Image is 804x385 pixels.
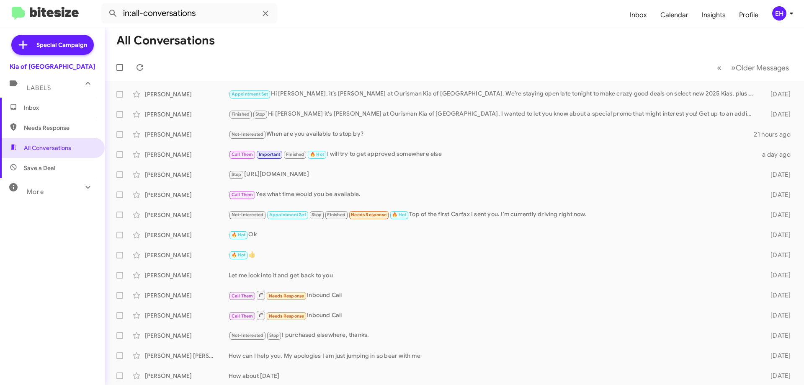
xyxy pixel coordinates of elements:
span: Appointment Set [232,91,268,97]
a: Calendar [654,3,695,27]
span: Inbox [24,103,95,112]
span: Older Messages [736,63,789,72]
div: How about [DATE] [229,372,757,380]
div: [PERSON_NAME] [145,211,229,219]
span: Labels [27,84,51,92]
span: Needs Response [269,313,304,319]
span: Save a Deal [24,164,55,172]
span: Not-Interested [232,212,264,217]
div: 👍 [229,250,757,260]
span: 🔥 Hot [310,152,324,157]
span: Finished [286,152,304,157]
div: [PERSON_NAME] [145,90,229,98]
span: 🔥 Hot [232,252,246,258]
div: [DATE] [757,90,797,98]
span: Not-Interested [232,333,264,338]
div: [PERSON_NAME] [145,110,229,119]
span: All Conversations [24,144,71,152]
button: EH [765,6,795,21]
div: [URL][DOMAIN_NAME] [229,170,757,179]
input: Search [101,3,277,23]
span: Call Them [232,152,253,157]
span: Finished [232,111,250,117]
button: Previous [712,59,727,76]
span: Call Them [232,313,253,319]
span: Finished [327,212,345,217]
span: Special Campaign [36,41,87,49]
div: 21 hours ago [754,130,797,139]
div: [DATE] [757,211,797,219]
div: [DATE] [757,251,797,259]
div: [DATE] [757,171,797,179]
div: Top of the first Carfax I sent you. I'm currently driving right now. [229,210,757,220]
div: [PERSON_NAME] [145,271,229,279]
div: [PERSON_NAME] [145,171,229,179]
div: [PERSON_NAME] [145,331,229,340]
a: Profile [732,3,765,27]
div: I purchased elsewhere, thanks. [229,331,757,340]
span: Call Them [232,293,253,299]
div: [PERSON_NAME] [145,311,229,320]
div: Ok [229,230,757,240]
span: Needs Response [269,293,304,299]
span: Needs Response [351,212,387,217]
div: [DATE] [757,372,797,380]
div: [PERSON_NAME] [145,291,229,300]
span: More [27,188,44,196]
div: Hi [PERSON_NAME], it’s [PERSON_NAME] at Ourisman Kia of [GEOGRAPHIC_DATA]. We’re staying open lat... [229,89,757,99]
div: [PERSON_NAME] [145,150,229,159]
span: 🔥 Hot [232,232,246,238]
div: [DATE] [757,271,797,279]
h1: All Conversations [116,34,215,47]
button: Next [726,59,794,76]
div: [PERSON_NAME] [145,372,229,380]
a: Inbox [623,3,654,27]
div: [PERSON_NAME] [PERSON_NAME] [145,351,229,360]
div: Kia of [GEOGRAPHIC_DATA] [10,62,95,71]
div: Hi [PERSON_NAME] it's [PERSON_NAME] at Ourisman Kia of [GEOGRAPHIC_DATA]. I wanted to let you kno... [229,109,757,119]
div: [DATE] [757,291,797,300]
nav: Page navigation example [712,59,794,76]
div: How can I help you. My apologies I am just jumping in so bear with me [229,351,757,360]
div: [DATE] [757,191,797,199]
span: » [731,62,736,73]
div: [PERSON_NAME] [145,251,229,259]
span: Stop [312,212,322,217]
div: a day ago [757,150,797,159]
div: [DATE] [757,351,797,360]
div: Let me look into it and get back to you [229,271,757,279]
span: « [717,62,722,73]
span: Stop [269,333,279,338]
div: EH [772,6,786,21]
div: [PERSON_NAME] [145,130,229,139]
a: Insights [695,3,732,27]
div: Inbound Call [229,290,757,300]
span: Needs Response [24,124,95,132]
div: [PERSON_NAME] [145,231,229,239]
div: [DATE] [757,331,797,340]
div: [DATE] [757,231,797,239]
a: Special Campaign [11,35,94,55]
div: I will try to get approved somewhere else [229,150,757,159]
span: Important [259,152,281,157]
div: [DATE] [757,311,797,320]
div: When are you available to stop by? [229,129,754,139]
span: Call Them [232,192,253,197]
div: Yes what time would you be available. [229,190,757,199]
div: [PERSON_NAME] [145,191,229,199]
div: Inbound Call [229,310,757,320]
span: Stop [232,172,242,177]
span: Not-Interested [232,132,264,137]
div: [DATE] [757,110,797,119]
span: Stop [255,111,265,117]
span: 🔥 Hot [392,212,406,217]
span: Appointment Set [269,212,306,217]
